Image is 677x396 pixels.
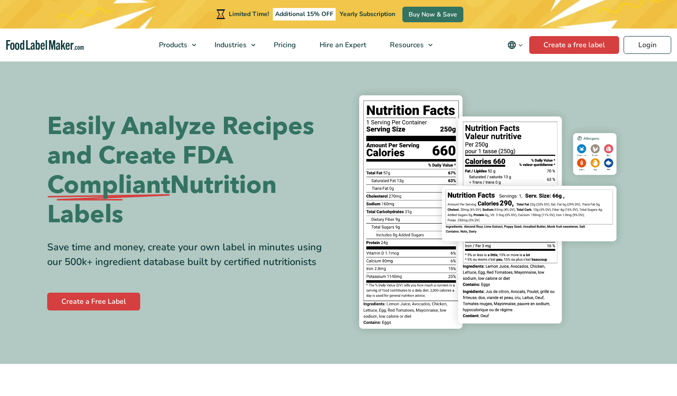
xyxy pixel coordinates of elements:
[402,7,463,22] a: Buy Now & Save
[156,40,188,50] span: Products
[147,29,201,61] a: Products
[273,8,336,20] span: Additional 15% OFF
[6,40,84,50] a: Food Label Maker homepage
[378,29,437,61] a: Resources
[262,29,306,61] a: Pricing
[212,40,247,50] span: Industries
[501,36,529,54] button: Change language
[229,10,269,18] span: Limited Time!
[308,29,376,61] a: Hire an Expert
[47,112,332,229] h1: Easily Analyze Recipes and Create FDA Nutrition Labels
[387,40,425,50] span: Resources
[271,40,297,50] span: Pricing
[203,29,260,61] a: Industries
[47,293,140,310] a: Create a Free Label
[340,10,395,18] span: Yearly Subscription
[529,36,619,54] a: Create a free label
[47,240,332,269] div: Save time and money, create your own label in minutes using our 500k+ ingredient database built b...
[624,36,671,54] a: Login
[47,171,170,200] span: Compliant
[317,40,367,50] span: Hire an Expert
